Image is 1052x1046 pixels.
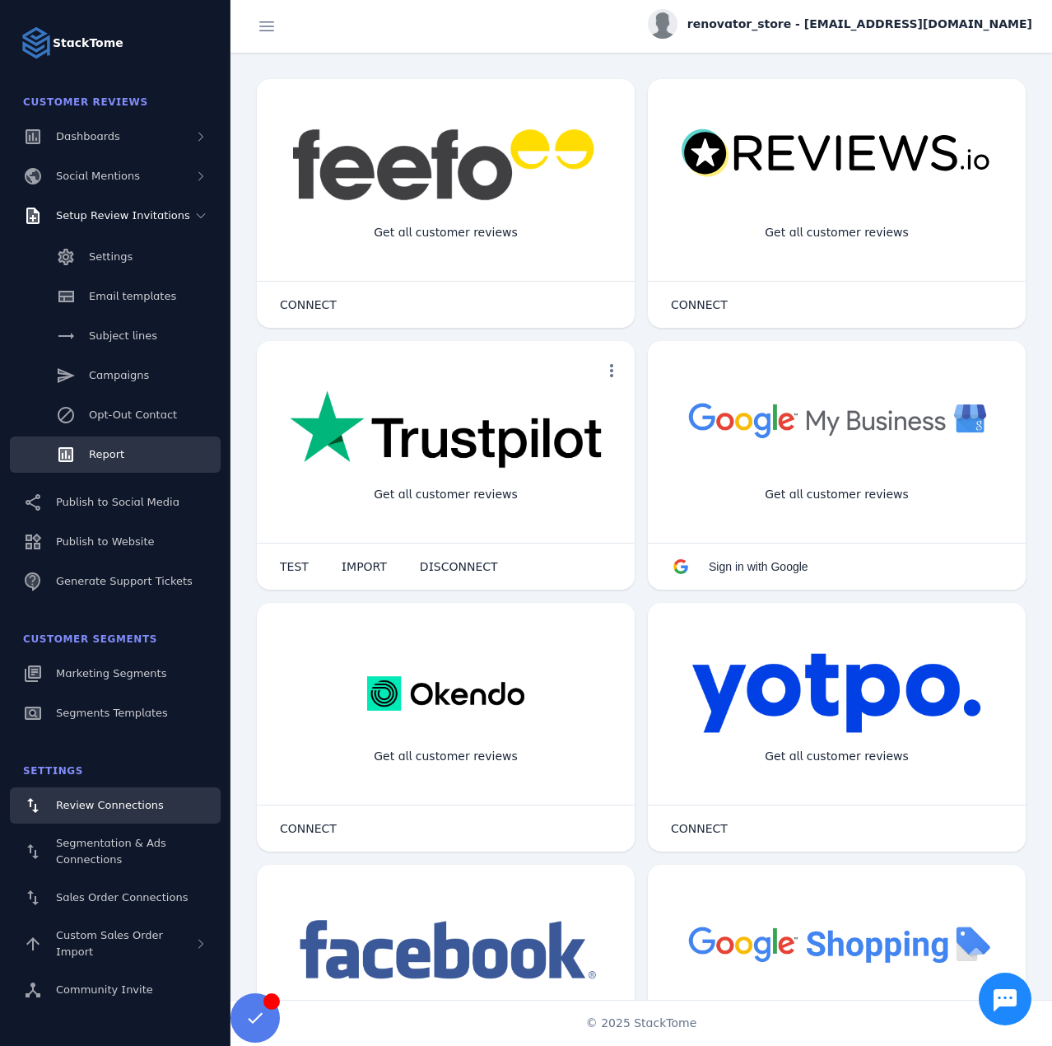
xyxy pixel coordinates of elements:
[681,128,993,179] img: reviewsio.svg
[739,997,933,1040] div: Import Products from Google
[290,128,602,201] img: feefo.png
[691,652,982,735] img: yotpo.png
[654,288,744,321] button: CONNECT
[56,799,164,811] span: Review Connections
[56,707,168,719] span: Segments Templates
[10,656,221,692] a: Marketing Segments
[89,329,157,342] span: Subject lines
[10,972,221,1008] a: Community Invite
[709,560,808,573] span: Sign in with Google
[325,550,403,583] button: IMPORT
[23,765,83,777] span: Settings
[56,891,188,904] span: Sales Order Connections
[56,837,166,866] span: Segmentation & Ads Connections
[586,1015,697,1032] span: © 2025 StackTome
[290,914,602,988] img: facebook.png
[280,561,309,572] span: TEST
[56,575,193,587] span: Generate Support Tickets
[752,211,922,254] div: Get all customer reviews
[654,812,744,845] button: CONNECT
[10,484,221,521] a: Publish to Social Media
[280,823,337,834] span: CONNECT
[752,735,922,778] div: Get all customer reviews
[420,561,498,572] span: DISCONNECT
[56,535,154,548] span: Publish to Website
[10,239,221,275] a: Settings
[361,211,531,254] div: Get all customer reviews
[10,278,221,315] a: Email templates
[595,354,628,387] button: more
[89,369,149,381] span: Campaigns
[648,9,677,39] img: profile.jpg
[10,357,221,394] a: Campaigns
[671,823,728,834] span: CONNECT
[361,473,531,516] div: Get all customer reviews
[10,880,221,916] a: Sales Order Connections
[89,448,124,460] span: Report
[10,318,221,354] a: Subject lines
[10,827,221,876] a: Segmentation & Ads Connections
[53,35,123,52] strong: StackTome
[89,290,176,302] span: Email templates
[687,16,1032,33] span: renovator_store - [EMAIL_ADDRESS][DOMAIN_NAME]
[10,524,221,560] a: Publish to Website
[20,26,53,59] img: Logo image
[367,652,524,735] img: okendo.webp
[263,288,353,321] button: CONNECT
[648,9,1032,39] button: renovator_store - [EMAIL_ADDRESS][DOMAIN_NAME]
[10,787,221,824] a: Review Connections
[56,209,190,222] span: Setup Review Invitations
[403,550,514,583] button: DISCONNECT
[263,550,325,583] button: TEST
[290,390,602,471] img: trustpilot.png
[56,929,163,958] span: Custom Sales Order Import
[681,914,993,973] img: googleshopping.png
[752,473,922,516] div: Get all customer reviews
[89,409,177,421] span: Opt-Out Contact
[56,170,140,182] span: Social Mentions
[671,299,728,311] span: CONNECT
[89,250,133,263] span: Settings
[342,561,387,572] span: IMPORT
[263,812,353,845] button: CONNECT
[23,96,148,108] span: Customer Reviews
[56,667,166,679] span: Marketing Segments
[10,695,221,731] a: Segments Templates
[681,390,993,449] img: googlebusiness.png
[10,563,221,600] a: Generate Support Tickets
[23,633,157,645] span: Customer Segments
[10,397,221,433] a: Opt-Out Contact
[10,437,221,473] a: Report
[56,983,153,996] span: Community Invite
[654,550,825,583] button: Sign in with Google
[56,130,120,142] span: Dashboards
[56,496,179,508] span: Publish to Social Media
[280,299,337,311] span: CONNECT
[361,735,531,778] div: Get all customer reviews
